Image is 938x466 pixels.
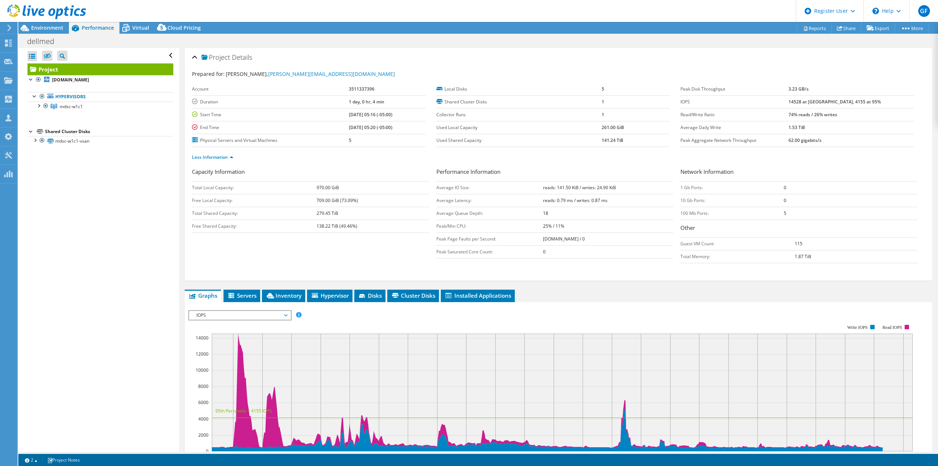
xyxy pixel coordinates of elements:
[192,220,317,232] td: Free Shared Capacity:
[192,181,317,194] td: Total Local Capacity:
[436,220,543,232] td: Peak/Min CPU:
[192,194,317,207] td: Free Local Capacity:
[789,137,821,143] b: 62.00 gigabits/s
[266,292,302,299] span: Inventory
[680,207,783,220] td: 100 Mb Ports:
[188,292,217,299] span: Graphs
[680,224,917,234] h3: Other
[895,22,929,34] a: More
[789,86,809,92] b: 3.23 GB/s
[317,197,358,203] b: 709.00 GiB (73.09%)
[317,210,338,216] b: 279.45 TiB
[543,236,585,242] b: [DOMAIN_NAME] / 0
[436,85,602,93] label: Local Disks
[602,124,624,131] b: 261.00 GiB
[543,184,616,191] b: reads: 141.50 KiB / writes: 24.90 KiB
[436,245,543,258] td: Peak Saturated Core Count:
[436,168,673,177] h3: Performance Information
[883,325,902,330] text: Read IOPS
[680,137,789,144] label: Peak Aggregate Network Throughput
[198,416,208,422] text: 4000
[196,367,208,373] text: 10000
[31,24,63,31] span: Environment
[349,86,374,92] b: 3511337396
[27,136,173,146] a: mdsc-w1c1-vsan
[436,207,543,220] td: Average Queue Depth:
[831,22,861,34] a: Share
[317,184,339,191] b: 970.00 GiB
[789,111,837,118] b: 74% reads / 26% writes
[784,184,786,191] b: 0
[24,37,66,45] h1: dellmed
[680,250,795,263] td: Total Memory:
[680,124,789,131] label: Average Daily Write
[391,292,435,299] span: Cluster Disks
[268,70,395,77] a: [PERSON_NAME][EMAIL_ADDRESS][DOMAIN_NAME]
[349,111,392,118] b: [DATE] 05:16 (-05:00)
[680,111,789,118] label: Read/Write Ratio
[226,70,395,77] span: [PERSON_NAME],
[436,194,543,207] td: Average Latency:
[232,53,252,62] span: Details
[872,8,879,14] svg: \n
[795,241,802,247] b: 115
[198,383,208,389] text: 8000
[192,98,348,106] label: Duration
[680,168,917,177] h3: Network Information
[192,70,225,77] label: Prepared for:
[192,124,348,131] label: End Time
[198,432,208,438] text: 2000
[20,455,43,465] a: 2
[132,24,149,31] span: Virtual
[602,111,604,118] b: 1
[215,408,272,414] text: 95th Percentile = 4155 IOPS
[227,292,256,299] span: Servers
[543,210,548,216] b: 18
[680,237,795,250] td: Guest VM Count:
[167,24,201,31] span: Cloud Pricing
[784,197,786,203] b: 0
[42,455,85,465] a: Project Notes
[543,249,546,255] b: 0
[861,22,895,34] a: Export
[680,181,783,194] td: 1 Gb Ports:
[317,223,357,229] b: 138.22 TiB (49.46%)
[206,448,208,454] text: 0
[192,207,317,220] td: Total Shared Capacity:
[847,325,868,330] text: Write IOPS
[680,98,789,106] label: IOPS
[192,137,348,144] label: Physical Servers and Virtual Machines
[680,194,783,207] td: 10 Gb Ports:
[680,85,789,93] label: Peak Disk Throughput
[358,292,382,299] span: Disks
[192,168,429,177] h3: Capacity Information
[349,137,351,143] b: 5
[436,98,602,106] label: Shared Cluster Disks
[602,99,604,105] b: 1
[789,99,881,105] b: 14528 at [GEOGRAPHIC_DATA], 4155 at 95%
[436,181,543,194] td: Average IO Size:
[602,137,623,143] b: 141.24 TiB
[193,311,287,320] span: IOPS
[192,111,348,118] label: Start Time
[784,210,786,216] b: 5
[543,223,564,229] b: 25% / 11%
[444,292,511,299] span: Installed Applications
[52,77,89,83] b: [DOMAIN_NAME]
[918,5,930,17] span: GF
[192,85,348,93] label: Account
[436,111,602,118] label: Collector Runs
[349,99,384,105] b: 1 day, 0 hr, 4 min
[45,127,173,136] div: Shared Cluster Disks
[198,399,208,406] text: 6000
[196,351,208,357] text: 12000
[60,103,83,110] span: mdsc-w1c1
[789,124,805,131] b: 1.53 TiB
[543,197,608,203] b: reads: 0.79 ms / writes: 0.87 ms
[602,86,604,92] b: 5
[349,124,392,131] b: [DATE] 05:20 (-05:00)
[82,24,114,31] span: Performance
[311,292,349,299] span: Hypervisor
[202,54,230,61] span: Project
[436,137,602,144] label: Used Shared Capacity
